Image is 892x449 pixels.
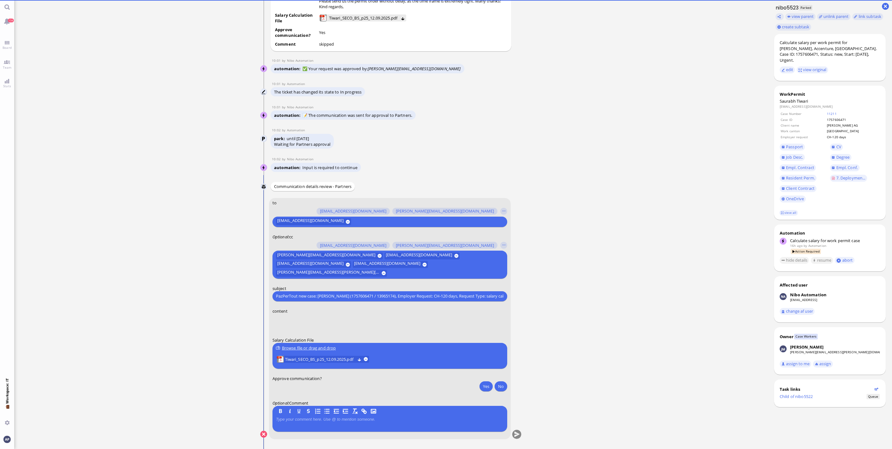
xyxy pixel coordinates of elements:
button: change af user [780,308,815,315]
span: automation [274,112,302,118]
span: by [282,157,287,161]
span: 10:01 [272,105,282,109]
button: [PERSON_NAME][EMAIL_ADDRESS][DOMAIN_NAME] [392,242,497,249]
span: automation@bluelakelegal.com [808,243,826,248]
span: 10:01 [272,58,282,63]
span: Optional [272,234,288,240]
dd: [EMAIL_ADDRESS][DOMAIN_NAME] [780,104,880,109]
i: [PERSON_NAME][EMAIL_ADDRESS][DOMAIN_NAME] [368,66,461,71]
td: Approve communication? [275,26,318,40]
span: [DATE] [296,136,309,141]
a: Passport [780,144,805,151]
span: Status [867,394,879,399]
a: [EMAIL_ADDRESS] [790,298,817,302]
div: [PERSON_NAME] [790,344,823,350]
span: Board [1,45,13,50]
button: [PERSON_NAME][EMAIL_ADDRESS][PERSON_NAME][DOMAIN_NAME] [276,270,387,277]
span: automation@nibo.ai [287,157,313,161]
span: [EMAIL_ADDRESS][DOMAIN_NAME] [320,209,386,214]
img: Nibo Automation [261,65,267,72]
span: The ticket has changed its state to In progress [274,89,362,95]
span: automation@nibo.ai [287,105,313,109]
a: view all [779,210,798,215]
span: by [282,105,287,109]
td: [GEOGRAPHIC_DATA] [827,128,879,134]
span: 134 [8,19,14,22]
span: Team [1,65,13,70]
span: [EMAIL_ADDRESS][DOMAIN_NAME] [277,218,343,225]
span: Empl. Contract [786,165,814,170]
div: Waiting for Partners approval [274,141,330,147]
td: 1757606471 [827,117,879,122]
span: link subtask [859,14,882,19]
td: [PERSON_NAME] AG [827,123,879,128]
span: 10:02 [272,128,282,132]
a: Degree [830,154,851,161]
span: content [272,308,288,314]
button: resume [811,257,833,264]
span: Parked [799,5,813,10]
span: 📝 The communication was sent for approval to Partners. [302,112,412,118]
div: WorkPermit [780,91,880,97]
button: [PERSON_NAME][EMAIL_ADDRESS][DOMAIN_NAME] [276,253,383,259]
td: Work canton [780,128,826,134]
button: [EMAIL_ADDRESS][DOMAIN_NAME] [276,218,351,225]
span: [EMAIL_ADDRESS][DOMAIN_NAME] [320,243,386,248]
span: Resident Perm. [786,175,815,181]
span: Client Contract [786,185,815,191]
span: skipped [319,41,334,47]
a: View Tiwari_SECO_BS_p25_12.09.2025.pdf [328,14,399,21]
button: [PERSON_NAME][EMAIL_ADDRESS][DOMAIN_NAME] [392,208,497,215]
button: [EMAIL_ADDRESS][DOMAIN_NAME] [276,261,351,268]
span: Saurabh [780,98,796,104]
span: Approve communication? [272,376,322,381]
span: Salary Calculation File [272,338,314,343]
span: automation@bluelakelegal.com [287,128,305,132]
button: [EMAIL_ADDRESS][DOMAIN_NAME] [353,261,428,268]
div: Affected user [780,282,808,288]
div: Nibo Automation [790,292,827,298]
button: assign [813,361,833,367]
span: CV [836,144,841,150]
button: unlink parent [817,13,850,20]
button: No [495,381,507,391]
span: to [272,200,277,206]
em: : [272,234,289,240]
span: automation [274,165,302,170]
img: Nibo Automation [261,112,267,119]
span: Tiwari [797,98,808,104]
span: automation@bluelakelegal.com [287,82,305,86]
td: Employer request [780,134,826,139]
span: cc [289,234,293,240]
span: Passport [786,144,803,150]
lob-view: Tiwari_SECO_BS_p25_12.09.2025.pdf [320,14,406,21]
span: [PERSON_NAME][EMAIL_ADDRESS][DOMAIN_NAME] [277,253,375,259]
img: Janet Mathews [780,345,787,352]
img: You [3,436,10,443]
span: [PERSON_NAME][EMAIL_ADDRESS][DOMAIN_NAME] [396,209,494,214]
a: Job Desc. [780,154,805,161]
a: Child of nibo5522 [780,394,813,399]
td: Case ID [780,117,826,122]
td: Comment [275,41,318,49]
button: B [277,408,284,415]
a: Empl. Contract [780,164,816,171]
span: automation@nibo.ai [287,58,313,63]
span: Optional [272,400,288,406]
span: [PERSON_NAME][EMAIL_ADDRESS][PERSON_NAME][DOMAIN_NAME] [277,270,379,277]
a: View Tiwari_SECO_BS_p25_12.09.2025.pdf [285,356,355,363]
button: [EMAIL_ADDRESS][DOMAIN_NAME] [317,208,390,215]
span: by [282,82,287,86]
button: Cancel [260,431,267,438]
button: assign to me [780,361,811,367]
span: Empl. Conf. [836,165,858,170]
a: 7. Deploymen... [830,175,867,182]
button: hide details [780,257,809,264]
a: 11211 [827,111,837,116]
span: [PERSON_NAME][EMAIL_ADDRESS][DOMAIN_NAME] [396,243,494,248]
span: [EMAIL_ADDRESS][DOMAIN_NAME] [386,253,452,259]
img: Tiwari_SECO_BS_p25_12.09.2025.pdf [277,356,283,363]
button: I [286,408,293,415]
button: view parent [785,13,816,20]
div: Calculate salary for work permit case [790,238,880,243]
